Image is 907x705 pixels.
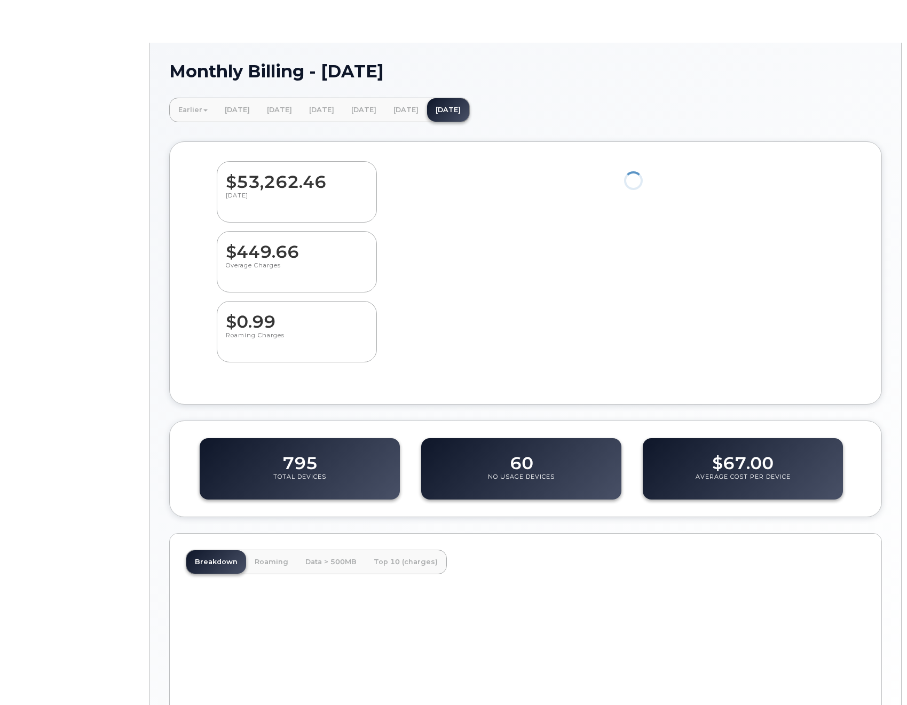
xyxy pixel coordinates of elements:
[365,550,446,574] a: Top 10 (charges)
[301,98,343,122] a: [DATE]
[246,550,297,574] a: Roaming
[226,192,368,211] p: [DATE]
[226,262,368,281] p: Overage Charges
[216,98,258,122] a: [DATE]
[712,443,774,473] dd: $67.00
[186,550,246,574] a: Breakdown
[385,98,427,122] a: [DATE]
[282,443,318,473] dd: 795
[169,62,882,81] h1: Monthly Billing - [DATE]
[273,473,326,492] p: Total Devices
[226,331,368,351] p: Roaming Charges
[696,473,791,492] p: Average Cost Per Device
[297,550,365,574] a: Data > 500MB
[258,98,301,122] a: [DATE]
[226,162,368,192] dd: $53,262.46
[427,98,469,122] a: [DATE]
[226,232,368,262] dd: $449.66
[343,98,385,122] a: [DATE]
[510,443,533,473] dd: 60
[488,473,555,492] p: No Usage Devices
[170,98,216,122] a: Earlier
[226,302,368,331] dd: $0.99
